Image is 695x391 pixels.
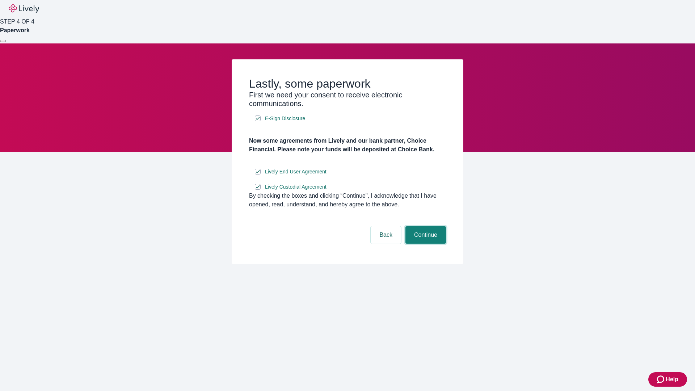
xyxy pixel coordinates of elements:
button: Continue [405,226,446,244]
button: Back [371,226,401,244]
span: Lively Custodial Agreement [265,183,327,191]
div: By checking the boxes and clicking “Continue", I acknowledge that I have opened, read, understand... [249,192,446,209]
button: Zendesk support iconHelp [648,372,687,387]
span: E-Sign Disclosure [265,115,305,122]
span: Help [666,375,678,384]
a: e-sign disclosure document [264,182,328,192]
img: Lively [9,4,39,13]
a: e-sign disclosure document [264,114,307,123]
a: e-sign disclosure document [264,167,328,176]
svg: Zendesk support icon [657,375,666,384]
span: Lively End User Agreement [265,168,327,176]
h3: First we need your consent to receive electronic communications. [249,91,446,108]
h2: Lastly, some paperwork [249,77,446,91]
h4: Now some agreements from Lively and our bank partner, Choice Financial. Please note your funds wi... [249,136,446,154]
